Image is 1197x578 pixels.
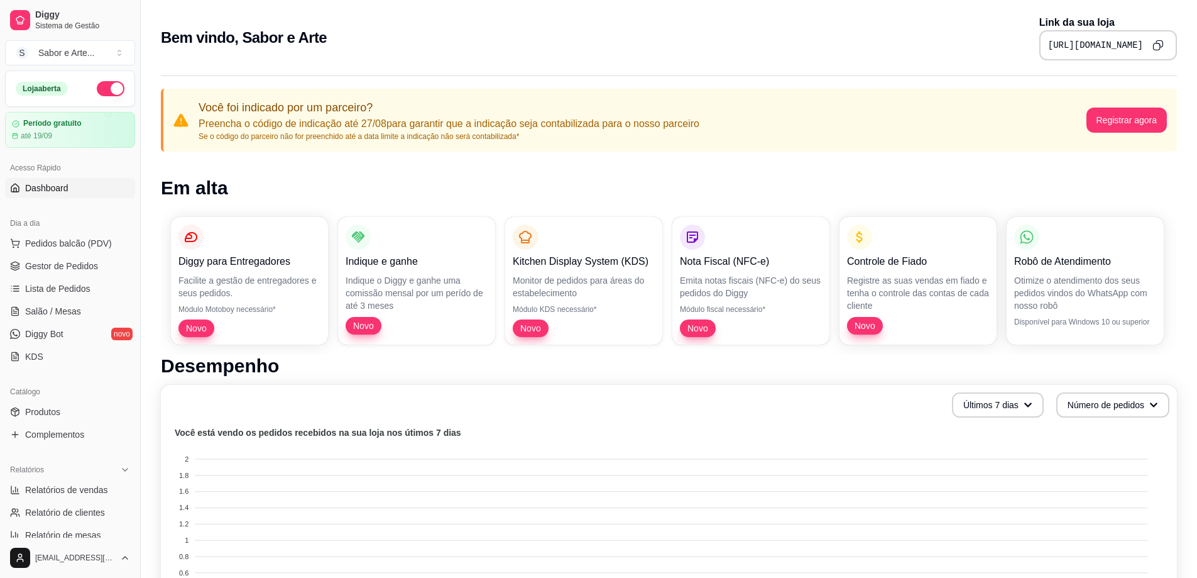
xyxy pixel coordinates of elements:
[23,119,82,128] article: Período gratuito
[179,472,189,479] tspan: 1.8
[847,254,989,269] p: Controle de Fiado
[1148,35,1168,55] button: Copy to clipboard
[505,217,662,345] button: Kitchen Display System (KDS)Monitor de pedidos para áreas do estabelecimentoMódulo KDS necessário...
[35,9,130,21] span: Diggy
[35,553,115,563] span: [EMAIL_ADDRESS][DOMAIN_NAME]
[25,305,81,318] span: Salão / Mesas
[25,484,108,496] span: Relatórios de vendas
[25,428,84,441] span: Complementos
[5,158,135,178] div: Acesso Rápido
[5,279,135,299] a: Lista de Pedidos
[1014,317,1156,327] p: Disponível para Windows 10 ou superior
[1014,254,1156,269] p: Robô de Atendimento
[21,131,52,141] article: até 19/09
[5,525,135,545] a: Relatório de mesas
[672,217,829,345] button: Nota Fiscal (NFC-e)Emita notas fiscais (NFC-e) do seus pedidos do DiggyMódulo fiscal necessário*Novo
[25,529,101,542] span: Relatório de mesas
[16,47,28,59] span: S
[346,274,488,312] p: Indique o Diggy e ganhe uma comissão mensal por um perído de até 3 meses
[179,520,189,528] tspan: 1.2
[682,322,713,335] span: Novo
[5,301,135,321] a: Salão / Mesas
[5,178,135,198] a: Dashboard
[25,328,63,340] span: Diggy Bot
[847,274,989,312] p: Registre as suas vendas em fiado e tenha o controle das contas de cada cliente
[346,254,488,269] p: Indique e ganhe
[515,322,546,335] span: Novo
[25,506,105,519] span: Relatório de clientes
[25,237,112,250] span: Pedidos balcão (PDV)
[25,182,68,194] span: Dashboard
[25,260,98,272] span: Gestor de Pedidos
[850,320,880,332] span: Novo
[185,536,189,544] tspan: 1
[178,254,320,269] p: Diggy para Entregadores
[161,28,327,48] h2: Bem vindo, Sabor e Arte
[175,428,461,438] text: Você está vendo os pedidos recebidos na sua loja nos útimos 7 dias
[680,304,822,314] p: Módulo fiscal necessário*
[5,347,135,367] a: KDS
[25,282,90,295] span: Lista de Pedidos
[5,40,135,65] button: Select a team
[5,425,135,445] a: Complementos
[161,355,1177,377] h1: Desempenho
[5,256,135,276] a: Gestor de Pedidos
[513,304,655,314] p: Módulo KDS necessário*
[952,392,1044,418] button: Últimos 7 dias
[97,81,124,96] button: Alterar Status
[680,254,822,269] p: Nota Fiscal (NFC-e)
[10,465,44,475] span: Relatórios
[338,217,495,345] button: Indique e ganheIndique o Diggy e ganhe uma comissão mensal por um perído de até 3 mesesNovo
[5,382,135,402] div: Catálogo
[5,5,135,35] a: DiggySistema de Gestão
[680,274,822,299] p: Emita notas fiscais (NFC-e) do seus pedidos do Diggy
[35,21,130,31] span: Sistema de Gestão
[5,543,135,573] button: [EMAIL_ADDRESS][DOMAIN_NAME]
[179,553,189,560] tspan: 0.8
[171,217,328,345] button: Diggy para EntregadoresFacilite a gestão de entregadores e seus pedidos.Módulo Motoboy necessário...
[1086,108,1167,133] button: Registrar agora
[161,177,1177,199] h1: Em alta
[513,254,655,269] p: Kitchen Display System (KDS)
[16,82,68,96] div: Loja aberta
[1048,39,1143,52] pre: [URL][DOMAIN_NAME]
[1056,392,1169,418] button: Número de pedidos
[5,324,135,344] a: Diggy Botnovo
[25,406,60,418] span: Produtos
[178,274,320,299] p: Facilite a gestão de entregadores e seus pedidos.
[839,217,997,345] button: Controle de FiadoRegistre as suas vendas em fiado e tenha o controle das contas de cada clienteNovo
[179,487,189,495] tspan: 1.6
[178,304,320,314] p: Módulo Motoboy necessário*
[25,350,43,363] span: KDS
[179,504,189,511] tspan: 1.4
[5,213,135,233] div: Dia a dia
[199,131,699,142] p: Se o código do parceiro não for preenchido até a data limite a indicação não será contabilizada*
[199,99,699,116] p: Você foi indicado por um parceiro?
[5,402,135,422] a: Produtos
[179,569,189,577] tspan: 0.6
[199,116,699,131] p: Preencha o código de indicação até 27/08 para garantir que a indicação seja contabilizada para o ...
[181,322,212,335] span: Novo
[5,112,135,148] a: Período gratuitoaté 19/09
[38,47,95,59] div: Sabor e Arte ...
[1007,217,1164,345] button: Robô de AtendimentoOtimize o atendimento dos seus pedidos vindos do WhatsApp com nosso robôDispon...
[513,274,655,299] p: Monitor de pedidos para áreas do estabelecimento
[5,480,135,500] a: Relatórios de vendas
[5,503,135,523] a: Relatório de clientes
[1014,274,1156,312] p: Otimize o atendimento dos seus pedidos vindos do WhatsApp com nosso robô
[5,233,135,253] button: Pedidos balcão (PDV)
[348,320,379,332] span: Novo
[185,455,189,463] tspan: 2
[1039,15,1177,30] p: Link da sua loja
